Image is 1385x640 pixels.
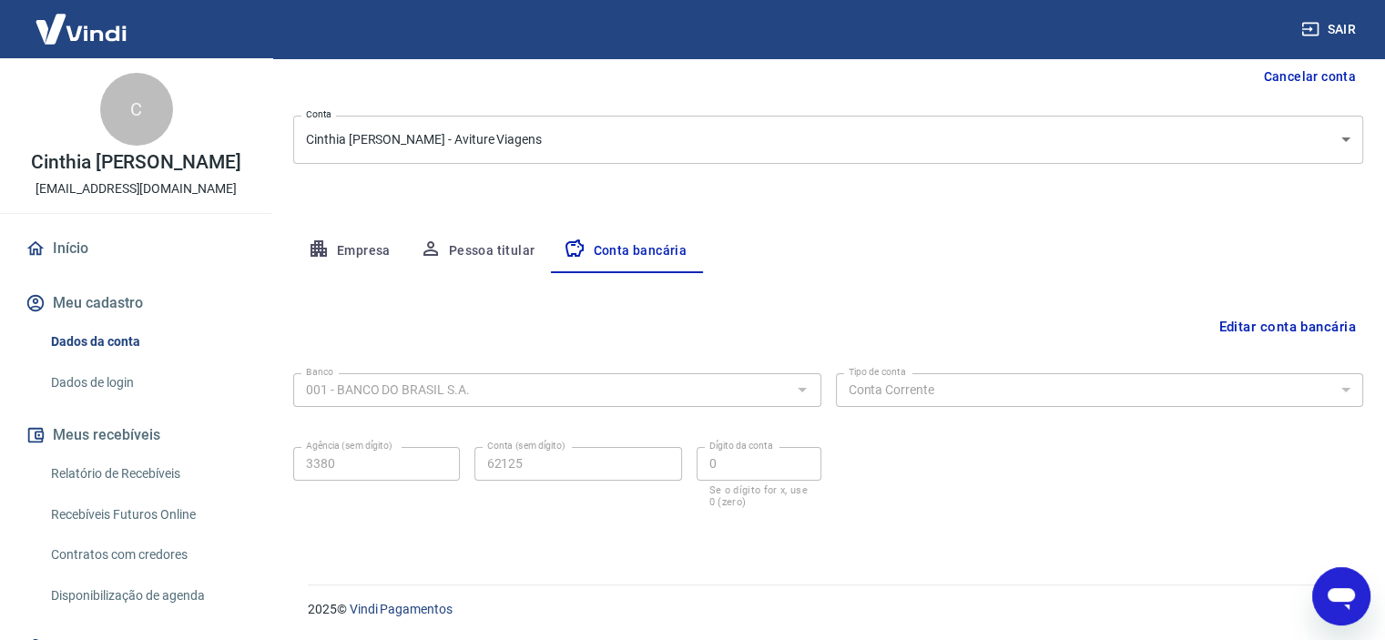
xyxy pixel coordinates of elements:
[306,107,331,121] label: Conta
[22,415,250,455] button: Meus recebíveis
[306,439,392,452] label: Agência (sem dígito)
[31,153,241,172] p: Cinthia [PERSON_NAME]
[22,229,250,269] a: Início
[22,1,140,56] img: Vindi
[1211,310,1363,344] button: Editar conta bancária
[36,179,237,198] p: [EMAIL_ADDRESS][DOMAIN_NAME]
[1256,60,1363,94] button: Cancelar conta
[44,496,250,533] a: Recebíveis Futuros Online
[100,73,173,146] div: C
[44,364,250,401] a: Dados de login
[44,577,250,615] a: Disponibilização de agenda
[22,283,250,323] button: Meu cadastro
[549,229,701,273] button: Conta bancária
[293,116,1363,164] div: Cinthia [PERSON_NAME] - Aviture Viagens
[487,439,565,452] label: Conta (sem dígito)
[44,323,250,361] a: Dados da conta
[293,229,405,273] button: Empresa
[849,365,906,379] label: Tipo de conta
[709,439,773,452] label: Dígito da conta
[405,229,550,273] button: Pessoa titular
[308,600,1341,619] p: 2025 ©
[306,365,333,379] label: Banco
[44,536,250,574] a: Contratos com credores
[1312,567,1370,625] iframe: Botão para abrir a janela de mensagens, conversa em andamento
[1298,13,1363,46] button: Sair
[44,455,250,493] a: Relatório de Recebíveis
[709,484,809,508] p: Se o dígito for x, use 0 (zero)
[350,602,453,616] a: Vindi Pagamentos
